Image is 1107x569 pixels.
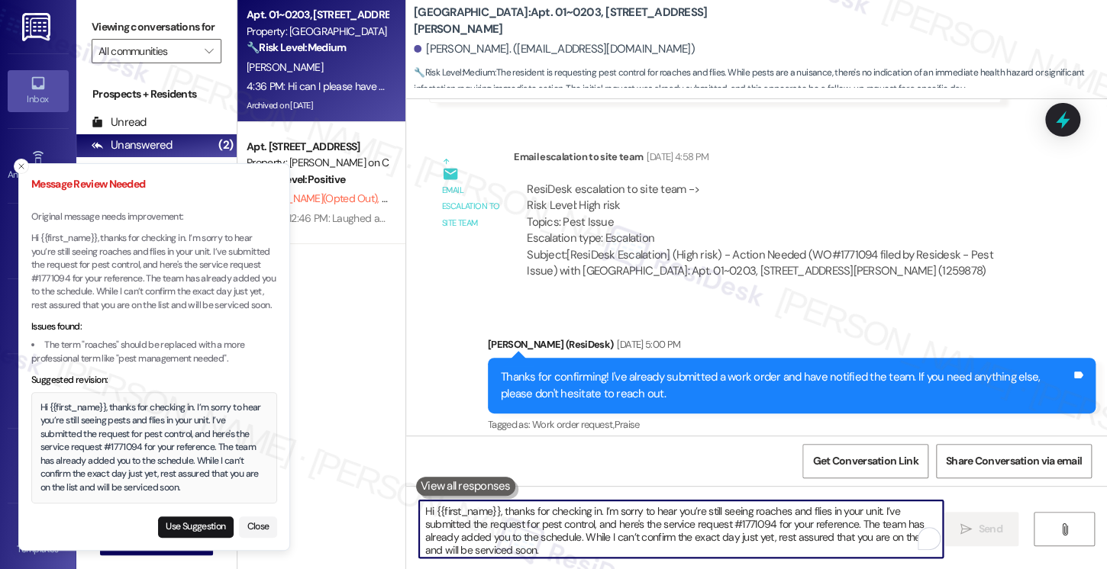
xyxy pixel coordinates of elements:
span: Send [978,521,1002,537]
div: Archived on [DATE] [245,96,389,115]
button: Send [944,512,1018,546]
span: : The resident is requesting pest control for roaches and flies. While pests are a nuisance, ther... [414,65,1107,98]
span: Work order request , [532,418,615,431]
p: Hi {{first_name}}, thanks for checking in. I’m sorry to hear you’re still seeing roaches and flie... [31,232,277,312]
div: [PERSON_NAME]. ([EMAIL_ADDRESS][DOMAIN_NAME]) [414,41,695,57]
span: Share Conversation via email [946,453,1082,469]
textarea: To enrich screen reader interactions, please activate Accessibility in Grammarly extension settings [419,500,943,558]
a: Insights • [8,295,69,336]
label: Viewing conversations for [92,15,221,39]
div: Thanks for confirming! I've already submitted a work order and have notified the team. If you nee... [501,369,1071,402]
div: Apt. 01~0203, [STREET_ADDRESS][PERSON_NAME] [247,7,388,23]
div: Property: [PERSON_NAME] on Canal [247,155,388,171]
a: Templates • [8,520,69,561]
li: The term "roaches" should be replaced with a more professional term like "pest management needed". [31,339,277,365]
div: Suggested revision: [31,374,277,387]
div: Apt. [STREET_ADDRESS] [247,139,388,155]
div: Subject: [ResiDesk Escalation] (High risk) - Action Needed (WO#1771094 filed by Residesk - Pest I... [527,247,1024,280]
strong: 🌟 Risk Level: Positive [247,172,345,186]
a: Leads [8,445,69,487]
a: Inbox [8,70,69,111]
strong: 🔧 Risk Level: Medium [247,40,346,54]
div: Tagged as: [488,413,1096,436]
div: Unread [92,114,147,130]
a: Site Visit • [8,220,69,262]
div: Property: [GEOGRAPHIC_DATA] [247,24,388,40]
p: Original message needs improvement: [31,211,277,224]
b: [GEOGRAPHIC_DATA]: Apt. 01~0203, [STREET_ADDRESS][PERSON_NAME] [414,5,719,37]
div: Prospects + Residents [76,86,237,102]
button: Share Conversation via email [936,444,1092,478]
i:  [1059,523,1070,535]
i:  [960,523,972,535]
div: 4:36 PM: Hi can I please have pest control for [DATE] for roaches and flies I see in my unit [247,79,638,93]
a: Buildings [8,370,69,411]
div: Email escalation to site team [514,149,1037,170]
i:  [205,45,213,57]
div: (2) [215,133,237,157]
button: Use Suggestion [158,516,234,538]
img: ResiDesk Logo [22,13,53,41]
div: Issues found: [31,320,277,334]
div: [DATE] 4:58 PM [643,149,708,165]
div: ResiDesk escalation to site team -> Risk Level: High risk Topics: Pest Issue Escalation type: Esc... [527,182,1024,247]
button: Close [239,516,277,538]
span: Praise [614,418,639,431]
button: Get Conversation Link [802,444,928,478]
div: [DATE] 5:00 PM [613,336,680,352]
div: [PERSON_NAME] (ResiDesk) [488,336,1096,358]
div: Email escalation to site team [442,182,502,231]
span: [PERSON_NAME] [247,60,323,74]
div: [DATE] at 12:46 PM: Laughed at “STOP” [247,211,415,225]
input: All communities [98,39,197,63]
button: Close toast [14,159,29,174]
strong: 🔧 Risk Level: Medium [414,66,495,79]
h3: Message Review Needed [31,176,277,192]
div: Hi {{first_name}}, thanks for checking in. I’m sorry to hear you’re still seeing pests and flies ... [40,401,269,495]
div: Unanswered [92,137,173,153]
span: Get Conversation Link [812,453,918,469]
span: [PERSON_NAME] (Opted Out) [247,191,382,205]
